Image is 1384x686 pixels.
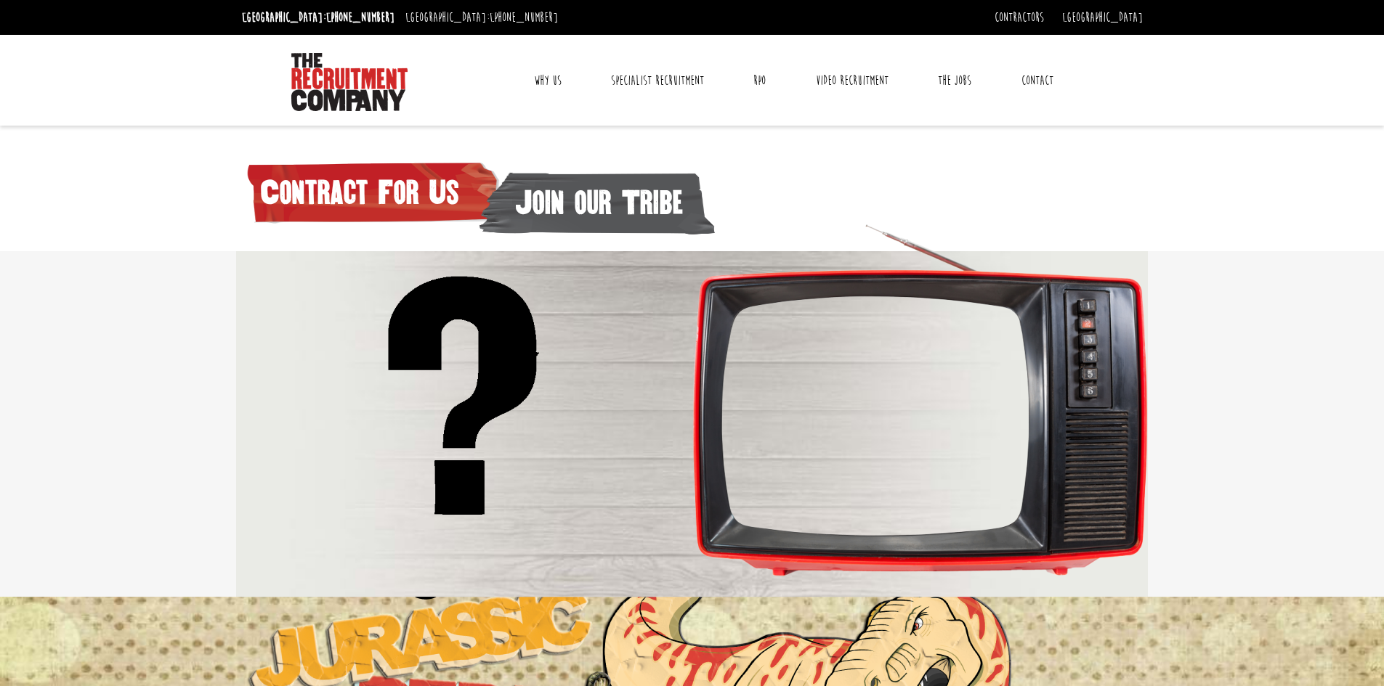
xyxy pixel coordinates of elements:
a: Why Us [523,62,572,99]
a: Specialist Recruitment [600,62,715,99]
span: Contract For Us [242,156,505,229]
a: [GEOGRAPHIC_DATA] [1062,9,1143,25]
li: [GEOGRAPHIC_DATA]: [238,6,398,29]
a: Contractors [995,9,1044,25]
span: Join our Tribe [479,166,716,239]
a: RPO [742,62,777,99]
img: animation-why.gif [264,269,664,520]
a: [PHONE_NUMBER] [490,9,558,25]
a: The Jobs [927,62,982,99]
li: [GEOGRAPHIC_DATA]: [402,6,562,29]
a: [PHONE_NUMBER] [326,9,394,25]
a: Video Recruitment [805,62,899,99]
img: The Recruitment Company [291,53,408,111]
a: Contact [1011,62,1064,99]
